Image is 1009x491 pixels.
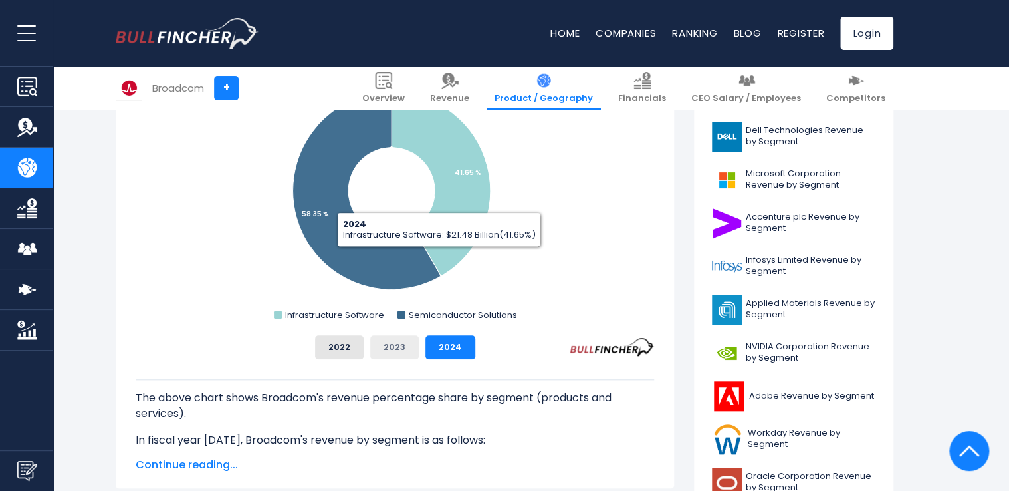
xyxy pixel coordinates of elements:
[748,428,875,450] span: Workday Revenue by Segment
[550,26,580,40] a: Home
[704,378,883,414] a: Adobe Revenue by Segment
[712,424,744,454] img: WDAY logo
[840,17,893,50] a: Login
[704,162,883,198] a: Microsoft Corporation Revenue by Segment
[704,291,883,328] a: Applied Materials Revenue by Segment
[746,298,875,321] span: Applied Materials Revenue by Segment
[315,335,364,359] button: 2022
[430,93,469,104] span: Revenue
[136,457,654,473] span: Continue reading...
[746,125,875,148] span: Dell Technologies Revenue by Segment
[712,122,742,152] img: DELL logo
[712,295,742,325] img: AMAT logo
[495,93,593,104] span: Product / Geography
[454,168,481,178] tspan: 41.65 %
[712,251,742,281] img: INFY logo
[704,335,883,371] a: NVIDIA Corporation Revenue by Segment
[777,26,824,40] a: Register
[214,76,239,100] a: +
[672,26,717,40] a: Ranking
[704,205,883,242] a: Accenture plc Revenue by Segment
[116,18,259,49] a: Go to homepage
[618,93,666,104] span: Financials
[691,93,801,104] span: CEO Salary / Employees
[733,26,761,40] a: Blog
[683,67,809,110] a: CEO Salary / Employees
[749,391,874,402] span: Adobe Revenue by Segment
[746,255,875,277] span: Infosys Limited Revenue by Segment
[712,165,742,195] img: MSFT logo
[285,309,384,321] text: Infrastructure Software
[818,67,893,110] a: Competitors
[136,390,654,422] p: The above chart shows Broadcom's revenue percentage share by segment (products and services).
[746,341,875,364] span: NVIDIA Corporation Revenue by Segment
[610,67,674,110] a: Financials
[712,208,742,238] img: ACN logo
[704,248,883,285] a: Infosys Limited Revenue by Segment
[362,93,405,104] span: Overview
[152,81,204,96] div: Broadcom
[302,209,329,219] tspan: 58.35 %
[596,26,656,40] a: Companies
[409,309,517,321] text: Semiconductor Solutions
[354,67,413,110] a: Overview
[712,338,742,368] img: NVDA logo
[826,93,885,104] span: Competitors
[746,168,875,191] span: Microsoft Corporation Revenue by Segment
[425,335,475,359] button: 2024
[136,432,654,448] p: In fiscal year [DATE], Broadcom's revenue by segment is as follows:
[422,67,477,110] a: Revenue
[116,75,142,100] img: AVGO logo
[116,18,259,49] img: bullfincher logo
[704,421,883,458] a: Workday Revenue by Segment
[487,67,601,110] a: Product / Geography
[704,118,883,155] a: Dell Technologies Revenue by Segment
[136,59,654,325] svg: Broadcom's Revenue Share by Segment
[746,212,875,234] span: Accenture plc Revenue by Segment
[370,335,419,359] button: 2023
[712,381,745,411] img: ADBE logo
